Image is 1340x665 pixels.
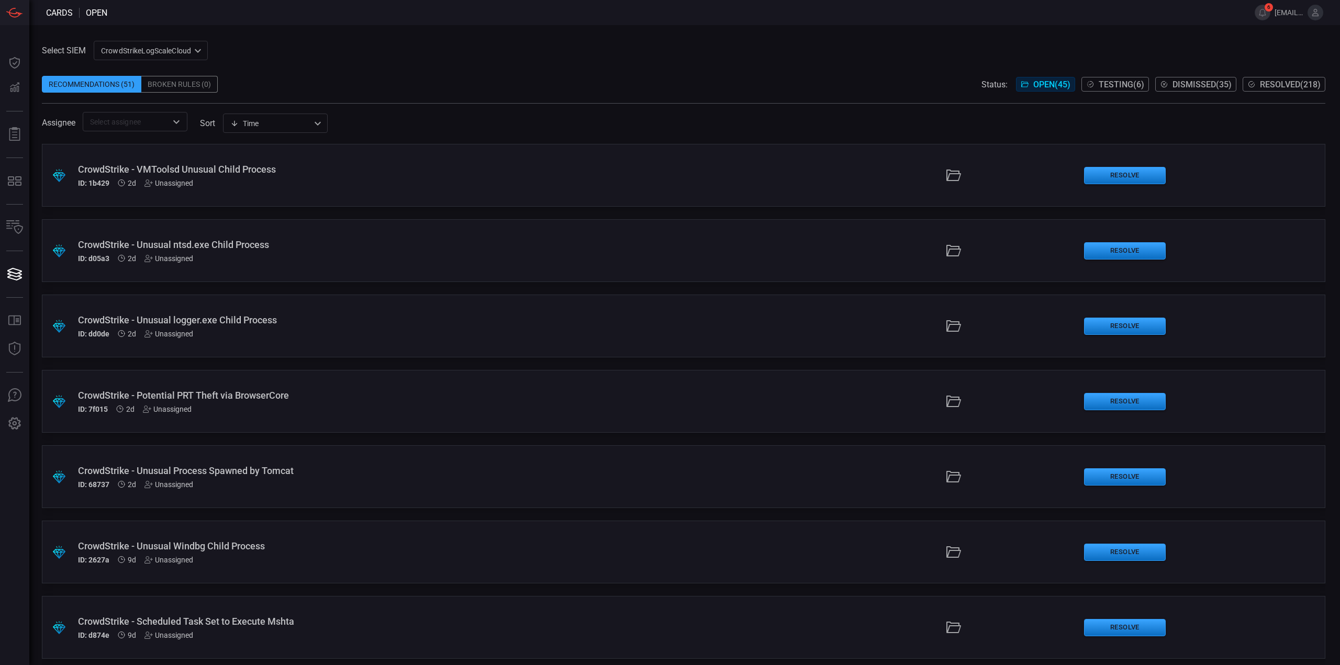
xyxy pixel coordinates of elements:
span: Sep 20, 2025 11:35 PM [128,631,136,639]
h5: ID: 2627a [78,556,109,564]
div: CrowdStrike - Scheduled Task Set to Execute Mshta [78,616,578,627]
span: open [86,8,107,18]
div: Unassigned [144,631,193,639]
span: Cards [46,8,73,18]
button: Resolve [1084,619,1166,636]
div: Unassigned [144,556,193,564]
button: Resolved(218) [1243,77,1325,92]
div: Broken Rules (0) [141,76,218,93]
div: Time [230,118,311,129]
span: Testing ( 6 ) [1099,80,1144,89]
button: Open [169,115,184,129]
span: [EMAIL_ADDRESS][DOMAIN_NAME] [1275,8,1303,17]
p: CrowdStrikeLogScaleCloud [101,46,191,56]
h5: ID: 7f015 [78,405,108,413]
span: Sep 28, 2025 12:30 AM [128,480,136,489]
input: Select assignee [86,115,167,128]
span: Sep 28, 2025 12:30 AM [128,330,136,338]
span: Open ( 45 ) [1033,80,1070,89]
button: Preferences [2,411,27,436]
div: Recommendations (51) [42,76,141,93]
div: Unassigned [144,179,193,187]
button: Cards [2,262,27,287]
button: Resolve [1084,318,1166,335]
h5: ID: 1b429 [78,179,109,187]
span: 6 [1265,3,1273,12]
span: Sep 28, 2025 12:30 AM [126,405,135,413]
span: Sep 28, 2025 12:30 AM [128,254,136,263]
button: Resolve [1084,544,1166,561]
div: CrowdStrike - Unusual Process Spawned by Tomcat [78,465,578,476]
h5: ID: d05a3 [78,254,109,263]
div: CrowdStrike - Potential PRT Theft via BrowserCore [78,390,578,401]
button: 6 [1255,5,1270,20]
button: Dashboard [2,50,27,75]
div: CrowdStrike - Unusual logger.exe Child Process [78,314,578,325]
button: Open(45) [1016,77,1075,92]
div: CrowdStrike - Unusual Windbg Child Process [78,540,578,551]
button: Testing(6) [1081,77,1149,92]
h5: ID: dd0de [78,330,109,338]
div: Unassigned [144,480,193,489]
h5: ID: d874e [78,631,109,639]
button: Resolve [1084,468,1166,486]
button: Resolve [1084,393,1166,410]
span: Sep 28, 2025 12:31 AM [128,179,136,187]
span: Sep 20, 2025 11:35 PM [128,556,136,564]
h5: ID: 68737 [78,480,109,489]
div: Unassigned [144,254,193,263]
span: Dismissed ( 35 ) [1172,80,1232,89]
button: MITRE - Detection Posture [2,168,27,194]
div: Unassigned [143,405,192,413]
button: Threat Intelligence [2,336,27,362]
label: sort [200,118,215,128]
span: Resolved ( 218 ) [1260,80,1321,89]
div: CrowdStrike - Unusual ntsd.exe Child Process [78,239,578,250]
span: Assignee [42,118,75,128]
button: Detections [2,75,27,100]
button: Ask Us A Question [2,383,27,408]
button: Rule Catalog [2,308,27,333]
button: Dismissed(35) [1155,77,1236,92]
label: Select SIEM [42,46,86,55]
button: Reports [2,122,27,147]
button: Resolve [1084,167,1166,184]
div: CrowdStrike - VMToolsd Unusual Child Process [78,164,578,175]
button: Inventory [2,215,27,240]
button: Resolve [1084,242,1166,260]
div: Unassigned [144,330,193,338]
span: Status: [981,80,1008,89]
